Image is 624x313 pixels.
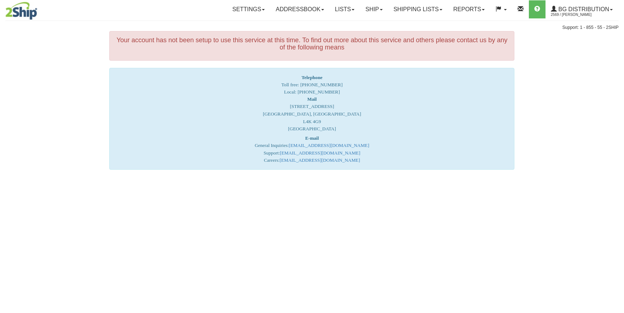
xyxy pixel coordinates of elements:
a: Settings [227,0,270,18]
a: BG Distribution 2569 / [PERSON_NAME] [546,0,618,18]
a: Lists [330,0,360,18]
a: Reports [448,0,490,18]
h4: Your account has not been setup to use this service at this time. To find out more about this ser... [115,37,509,51]
span: 2569 / [PERSON_NAME] [551,11,605,18]
span: Toll free: [PHONE_NUMBER] Local: [PHONE_NUMBER] [281,75,343,95]
font: General Inquiries: Support: Careers: [255,135,369,163]
img: logo2569.jpg [5,2,37,20]
a: [EMAIL_ADDRESS][DOMAIN_NAME] [280,157,360,163]
strong: Mail [307,96,317,102]
div: Support: 1 - 855 - 55 - 2SHIP [5,25,619,31]
a: Ship [360,0,388,18]
a: Shipping lists [388,0,448,18]
span: BG Distribution [557,6,609,12]
strong: E-mail [305,135,319,141]
a: Addressbook [270,0,330,18]
font: [STREET_ADDRESS] [GEOGRAPHIC_DATA], [GEOGRAPHIC_DATA] L4K 4G9 [GEOGRAPHIC_DATA] [263,96,361,131]
a: [EMAIL_ADDRESS][DOMAIN_NAME] [289,143,369,148]
a: [EMAIL_ADDRESS][DOMAIN_NAME] [280,150,360,156]
strong: Telephone [301,75,322,80]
